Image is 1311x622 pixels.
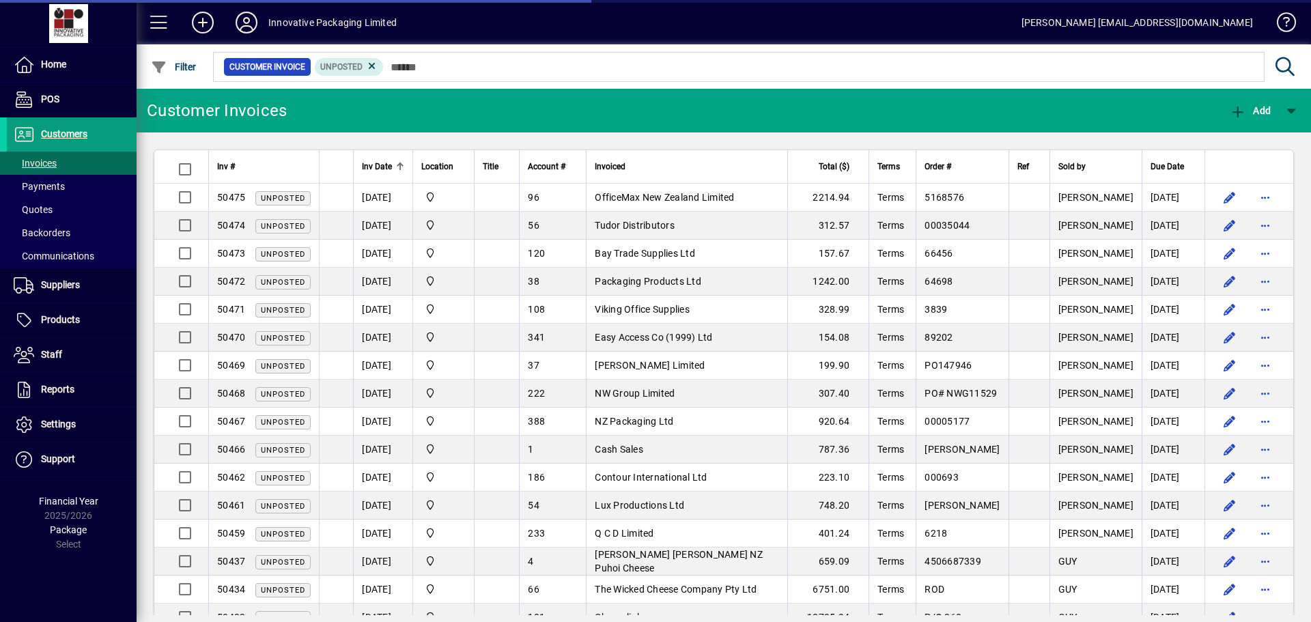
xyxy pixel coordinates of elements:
[877,360,904,371] span: Terms
[528,444,533,455] span: 1
[595,220,675,231] span: Tudor Distributors
[483,159,511,174] div: Title
[421,470,466,485] span: Innovative Packaging
[268,12,397,33] div: Innovative Packaging Limited
[1142,548,1204,576] td: [DATE]
[421,526,466,541] span: Innovative Packaging
[14,251,94,261] span: Communications
[787,380,869,408] td: 307.40
[595,444,643,455] span: Cash Sales
[147,55,200,79] button: Filter
[925,584,944,595] span: ROD
[787,240,869,268] td: 157.67
[1151,159,1196,174] div: Due Date
[353,576,412,604] td: [DATE]
[1254,242,1276,264] button: More options
[421,159,453,174] span: Location
[41,314,80,325] span: Products
[41,419,76,429] span: Settings
[528,472,545,483] span: 186
[1058,556,1077,567] span: GUY
[421,218,466,233] span: Innovative Packaging
[877,192,904,203] span: Terms
[1219,382,1241,404] button: Edit
[181,10,225,35] button: Add
[787,492,869,520] td: 748.20
[1254,466,1276,488] button: More options
[353,408,412,436] td: [DATE]
[217,332,245,343] span: 50470
[1254,270,1276,292] button: More options
[261,474,305,483] span: Unposted
[50,524,87,535] span: Package
[1219,242,1241,264] button: Edit
[1142,324,1204,352] td: [DATE]
[7,268,137,302] a: Suppliers
[421,302,466,317] span: Innovative Packaging
[528,528,545,539] span: 233
[595,416,673,427] span: NZ Packaging Ltd
[1017,159,1029,174] span: Ref
[7,175,137,198] a: Payments
[787,296,869,324] td: 328.99
[1058,528,1133,539] span: [PERSON_NAME]
[1219,410,1241,432] button: Edit
[528,584,539,595] span: 66
[217,159,235,174] span: Inv #
[7,83,137,117] a: POS
[151,61,197,72] span: Filter
[261,334,305,343] span: Unposted
[1219,326,1241,348] button: Edit
[925,332,953,343] span: 89202
[528,159,565,174] span: Account #
[217,444,245,455] span: 50466
[1219,354,1241,376] button: Edit
[1219,438,1241,460] button: Edit
[421,386,466,401] span: Innovative Packaging
[787,352,869,380] td: 199.90
[217,159,311,174] div: Inv #
[595,159,779,174] div: Invoiced
[261,558,305,567] span: Unposted
[353,548,412,576] td: [DATE]
[877,584,904,595] span: Terms
[41,279,80,290] span: Suppliers
[1142,520,1204,548] td: [DATE]
[41,59,66,70] span: Home
[925,472,959,483] span: 000693
[925,192,964,203] span: 5168576
[925,416,970,427] span: 00005177
[1058,276,1133,287] span: [PERSON_NAME]
[1226,98,1274,123] button: Add
[595,159,625,174] span: Invoiced
[1254,522,1276,544] button: More options
[1219,298,1241,320] button: Edit
[421,442,466,457] span: Innovative Packaging
[787,436,869,464] td: 787.36
[528,500,539,511] span: 54
[1254,326,1276,348] button: More options
[925,444,1000,455] span: [PERSON_NAME]
[14,158,57,169] span: Invoices
[1142,576,1204,604] td: [DATE]
[217,276,245,287] span: 50472
[787,464,869,492] td: 223.10
[877,332,904,343] span: Terms
[1142,436,1204,464] td: [DATE]
[421,246,466,261] span: Innovative Packaging
[787,576,869,604] td: 6751.00
[1219,522,1241,544] button: Edit
[528,276,539,287] span: 38
[7,48,137,82] a: Home
[787,324,869,352] td: 154.08
[315,58,384,76] mat-chip: Customer Invoice Status: Unposted
[787,212,869,240] td: 312.57
[595,304,690,315] span: Viking Office Supplies
[925,220,970,231] span: 00035044
[1017,159,1041,174] div: Ref
[528,192,539,203] span: 96
[353,184,412,212] td: [DATE]
[14,204,53,215] span: Quotes
[1142,464,1204,492] td: [DATE]
[261,418,305,427] span: Unposted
